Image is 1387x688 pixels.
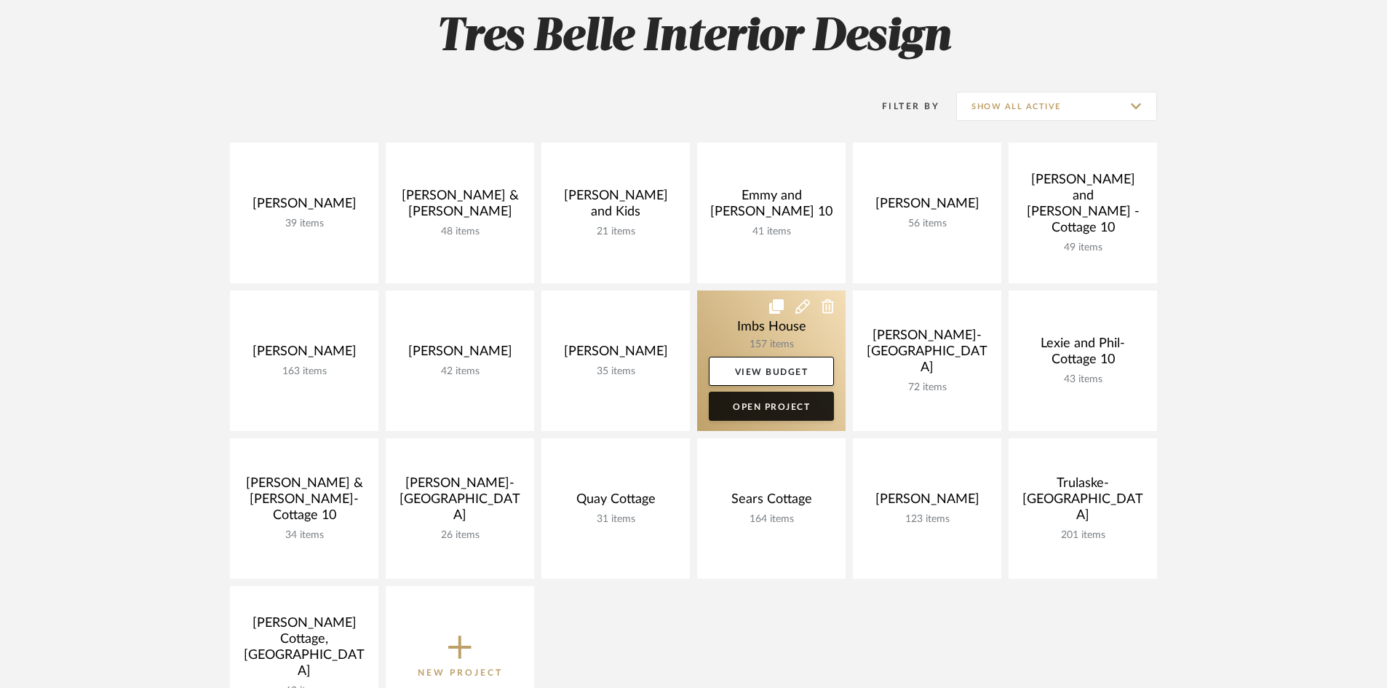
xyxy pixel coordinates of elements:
[553,344,678,365] div: [PERSON_NAME]
[397,475,522,529] div: [PERSON_NAME]-[GEOGRAPHIC_DATA]
[1020,475,1145,529] div: Trulaske-[GEOGRAPHIC_DATA]
[1020,529,1145,542] div: 201 items
[709,392,834,421] a: Open Project
[553,226,678,238] div: 21 items
[1020,336,1145,373] div: Lexie and Phil-Cottage 10
[397,188,522,226] div: [PERSON_NAME] & [PERSON_NAME]
[1020,373,1145,386] div: 43 items
[242,475,367,529] div: [PERSON_NAME] & [PERSON_NAME]-Cottage 10
[709,513,834,526] div: 164 items
[242,615,367,685] div: [PERSON_NAME] Cottage, [GEOGRAPHIC_DATA]
[709,491,834,513] div: Sears Cottage
[865,513,990,526] div: 123 items
[865,328,990,381] div: [PERSON_NAME]- [GEOGRAPHIC_DATA]
[865,491,990,513] div: [PERSON_NAME]
[553,365,678,378] div: 35 items
[709,357,834,386] a: View Budget
[397,365,522,378] div: 42 items
[397,226,522,238] div: 48 items
[553,491,678,513] div: Quay Cottage
[1020,172,1145,242] div: [PERSON_NAME] and [PERSON_NAME] -Cottage 10
[242,218,367,230] div: 39 items
[242,529,367,542] div: 34 items
[865,218,990,230] div: 56 items
[1020,242,1145,254] div: 49 items
[418,665,503,680] p: New Project
[242,196,367,218] div: [PERSON_NAME]
[242,344,367,365] div: [PERSON_NAME]
[709,188,834,226] div: Emmy and [PERSON_NAME] 10
[170,10,1217,65] h2: Tres Belle Interior Design
[865,196,990,218] div: [PERSON_NAME]
[553,513,678,526] div: 31 items
[863,99,939,114] div: Filter By
[709,226,834,238] div: 41 items
[865,381,990,394] div: 72 items
[242,365,367,378] div: 163 items
[397,344,522,365] div: [PERSON_NAME]
[553,188,678,226] div: [PERSON_NAME] and Kids
[397,529,522,542] div: 26 items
